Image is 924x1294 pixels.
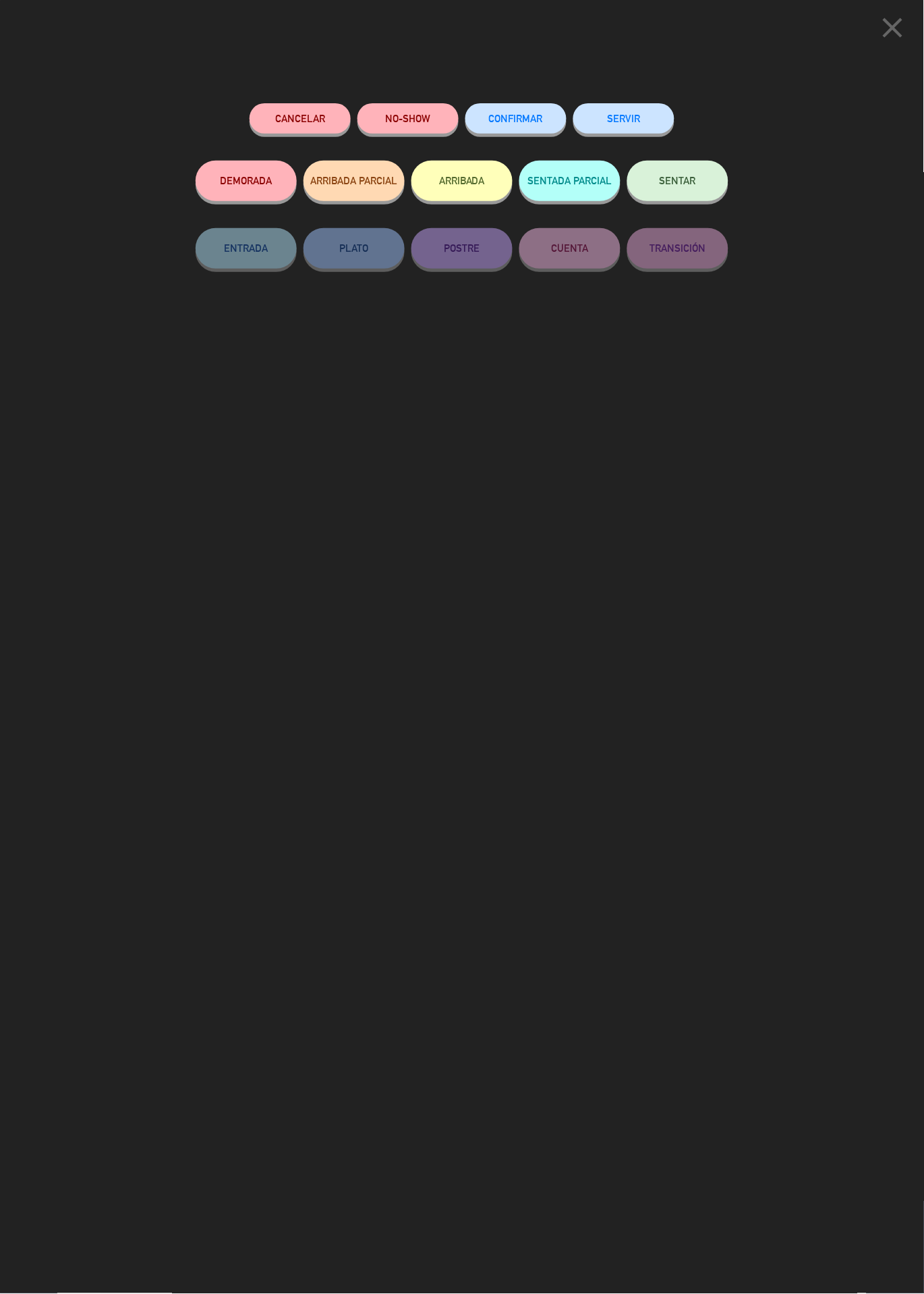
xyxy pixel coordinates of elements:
button: NO-SHOW [357,103,459,134]
i: close [876,11,910,45]
button: SENTAR [627,161,728,201]
button: POSTRE [411,228,513,269]
button: TRANSICIÓN [627,228,728,269]
button: CONFIRMAR [465,103,567,134]
button: SENTADA PARCIAL [519,161,620,201]
span: ARRIBADA PARCIAL [311,175,398,186]
button: ARRIBADA PARCIAL [304,161,405,201]
button: Cancelar [250,103,351,134]
button: CUENTA [519,228,620,269]
span: CONFIRMAR [489,113,543,124]
button: DEMORADA [196,161,297,201]
button: PLATO [304,228,405,269]
button: close [872,10,914,50]
button: SERVIR [573,103,674,134]
span: SENTAR [660,175,696,186]
button: ENTRADA [196,228,297,269]
button: ARRIBADA [411,161,513,201]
